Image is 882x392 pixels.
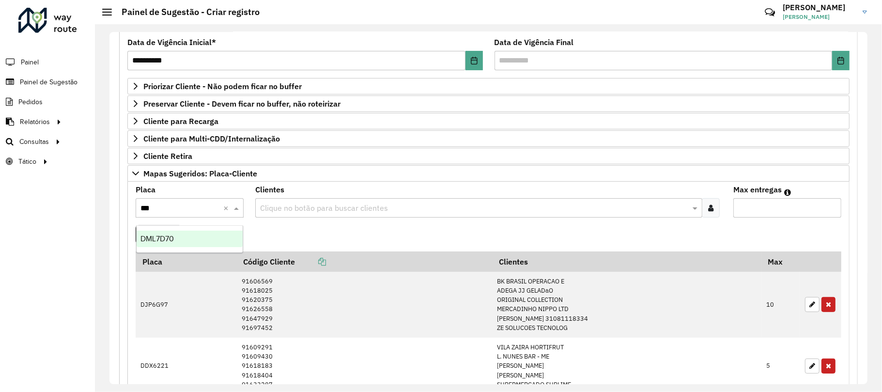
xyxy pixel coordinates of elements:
span: Tático [18,157,36,167]
td: BK BRASIL OPERACAO E ADEGA JJ GELADaO ORIGINAL COLLECTION MERCADINHO NIPPO LTD [PERSON_NAME] 3108... [492,272,761,338]
em: Máximo de clientes que serão colocados na mesma rota com os clientes informados [784,188,791,196]
label: Placa [136,184,155,195]
a: Priorizar Cliente - Não podem ficar no buffer [127,78,850,94]
th: Clientes [492,251,761,272]
th: Max [761,251,800,272]
ng-dropdown-panel: Options list [136,225,244,253]
span: Relatórios [20,117,50,127]
a: Preservar Cliente - Devem ficar no buffer, não roteirizar [127,95,850,112]
a: Copiar [295,257,326,267]
a: Mapas Sugeridos: Placa-Cliente [127,165,850,182]
td: DJP6G97 [136,272,237,338]
td: 10 [761,272,800,338]
span: [PERSON_NAME] [783,13,855,21]
span: Consultas [19,137,49,147]
span: Priorizar Cliente - Não podem ficar no buffer [143,82,302,90]
a: Contato Rápido [759,2,780,23]
span: Painel de Sugestão [20,77,77,87]
span: Cliente para Multi-CDD/Internalização [143,135,280,142]
label: Clientes [255,184,284,195]
span: Cliente para Recarga [143,117,218,125]
button: Choose Date [465,51,483,70]
span: Cliente Retira [143,152,192,160]
span: Painel [21,57,39,67]
th: Código Cliente [237,251,492,272]
th: Placa [136,251,237,272]
label: Data de Vigência Final [495,36,574,48]
span: DML7D70 [140,235,174,243]
label: Data de Vigência Inicial [127,36,216,48]
label: Max entregas [733,184,782,195]
span: Pedidos [18,97,43,107]
span: Preservar Cliente - Devem ficar no buffer, não roteirizar [143,100,340,108]
span: Clear all [223,202,232,214]
a: Cliente Retira [127,148,850,164]
a: Cliente para Multi-CDD/Internalização [127,130,850,147]
td: 91606569 91618025 91620375 91626558 91647929 91697452 [237,272,492,338]
button: Choose Date [832,51,850,70]
span: Mapas Sugeridos: Placa-Cliente [143,170,257,177]
a: Cliente para Recarga [127,113,850,129]
h2: Painel de Sugestão - Criar registro [112,7,260,17]
h3: [PERSON_NAME] [783,3,855,12]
